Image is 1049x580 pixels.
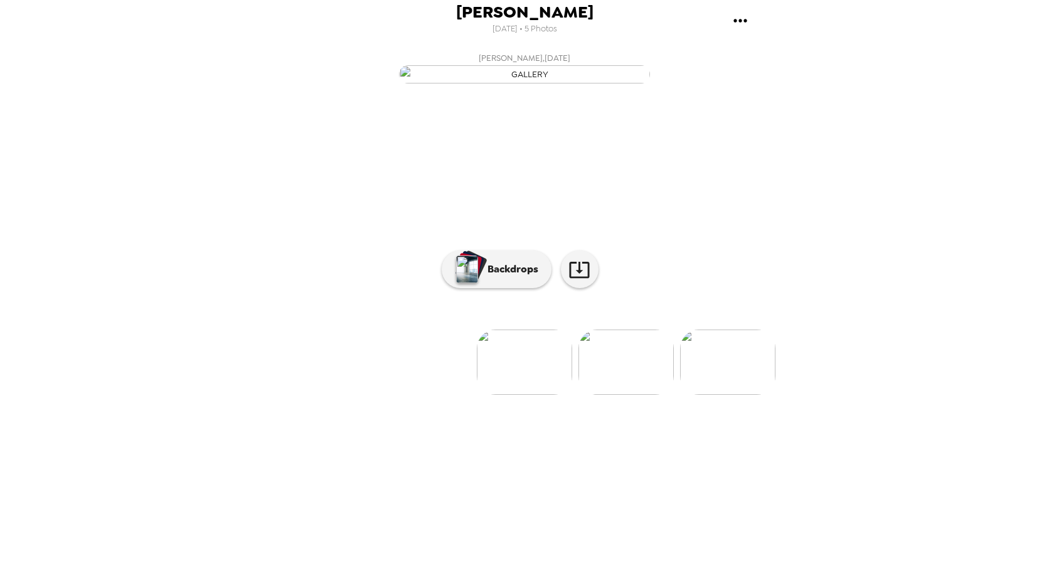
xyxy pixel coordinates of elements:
[274,47,775,87] button: [PERSON_NAME],[DATE]
[477,330,572,395] img: gallery
[479,51,570,65] span: [PERSON_NAME] , [DATE]
[493,21,557,38] span: [DATE] • 5 Photos
[456,4,594,21] span: [PERSON_NAME]
[481,262,538,277] p: Backdrops
[578,330,674,395] img: gallery
[399,65,650,83] img: gallery
[680,330,775,395] img: gallery
[442,250,551,288] button: Backdrops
